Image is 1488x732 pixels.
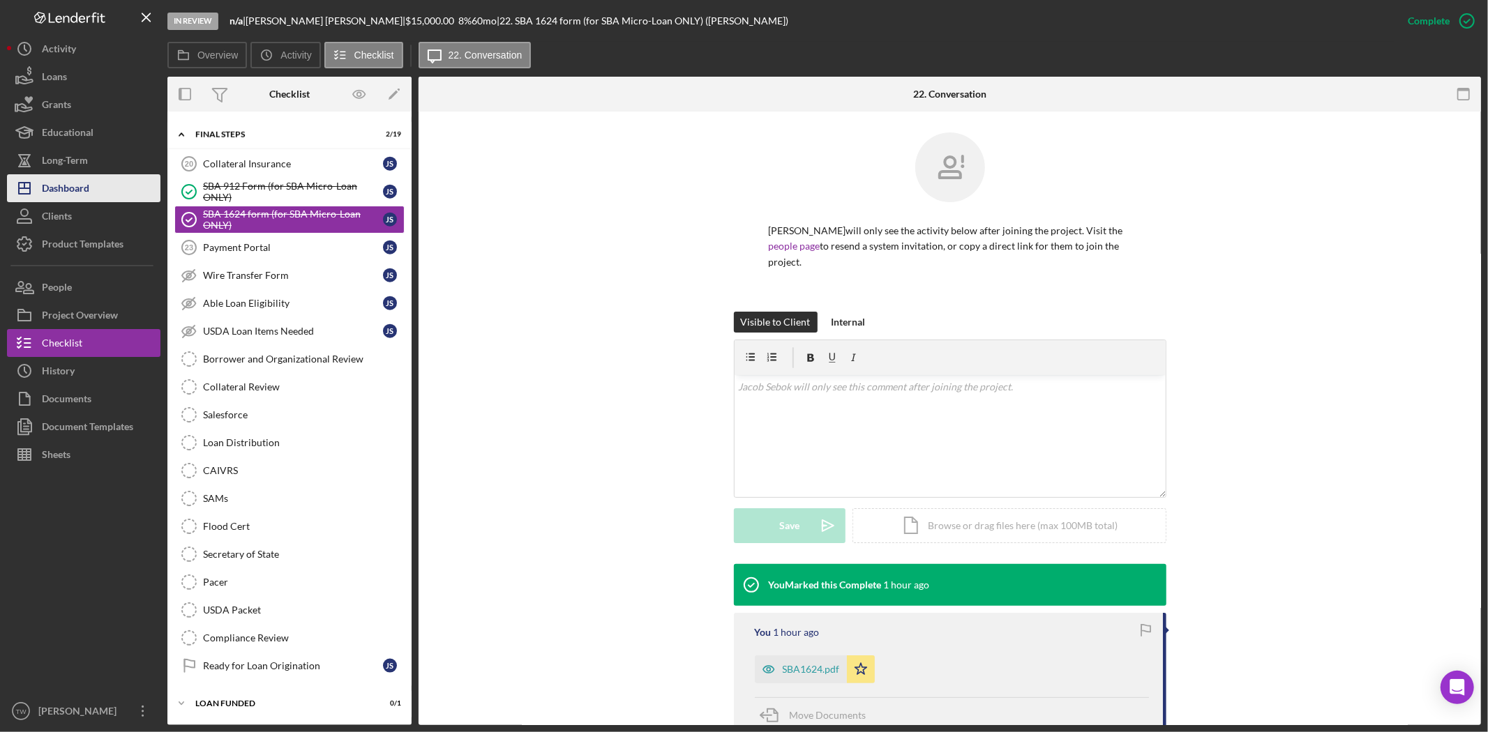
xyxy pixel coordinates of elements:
[203,298,383,309] div: Able Loan Eligibility
[755,655,875,683] button: SBA1624.pdf
[7,63,160,91] a: Loans
[174,373,405,401] a: Collateral Review
[174,261,405,289] a: Wire Transfer FormJS
[472,15,497,26] div: 60 mo
[7,357,160,385] button: History
[7,301,160,329] button: Project Overview
[42,35,76,66] div: Activity
[174,457,405,485] a: CAIVRS
[203,632,404,643] div: Compliance Review
[354,49,394,61] label: Checklist
[203,549,404,560] div: Secretary of State
[383,659,397,673] div: J S
[383,268,397,282] div: J S
[497,15,788,26] div: | 22. SBA 1624 form (for SBA Micro-Loan ONLY) ([PERSON_NAME])
[35,697,126,729] div: [PERSON_NAME]
[42,63,67,94] div: Loans
[42,273,72,305] div: People
[167,42,247,68] button: Overview
[203,242,383,253] div: Payment Portal
[203,208,383,231] div: SBA 1624 form (for SBA Micro-Loan ONLY)
[16,708,27,715] text: TW
[174,401,405,429] a: Salesforce
[376,699,401,708] div: 0 / 1
[203,326,383,337] div: USDA Loan Items Needed
[185,243,193,252] tspan: 23
[203,381,404,392] div: Collateral Review
[383,157,397,171] div: J S
[1408,7,1450,35] div: Complete
[203,465,404,476] div: CAIVRS
[779,508,799,543] div: Save
[7,273,160,301] button: People
[174,178,405,206] a: SBA 912 Form (for SBA Micro-Loan ONLY)JS
[7,413,160,441] button: Document Templates
[7,329,160,357] button: Checklist
[7,230,160,258] button: Product Templates
[174,596,405,624] a: USDA Packet
[174,624,405,652] a: Compliance Review
[7,119,160,146] button: Educational
[174,234,405,261] a: 23Payment PortalJS
[230,15,246,26] div: |
[203,521,404,532] div: Flood Cert
[246,15,405,26] div: [PERSON_NAME] [PERSON_NAME] |
[174,485,405,512] a: SAMs
[203,437,404,448] div: Loan Distribution
[419,42,532,68] button: 22. Conversation
[42,91,71,122] div: Grants
[383,324,397,338] div: J S
[769,579,882,590] div: You Marked this Complete
[774,627,820,638] time: 2025-09-02 18:32
[42,385,91,416] div: Documents
[280,49,311,61] label: Activity
[7,35,160,63] button: Activity
[790,709,866,721] span: Move Documents
[7,146,160,174] button: Long-Term
[203,604,404,616] div: USDA Packet
[197,49,238,61] label: Overview
[769,240,820,252] a: people page
[42,357,75,388] div: History
[42,301,118,333] div: Project Overview
[741,312,811,333] div: Visible to Client
[167,13,218,30] div: In Review
[42,174,89,206] div: Dashboard
[405,15,458,26] div: $15,000.00
[203,158,383,169] div: Collateral Insurance
[174,317,405,345] a: USDA Loan Items NeededJS
[195,699,366,708] div: LOAN FUNDED
[203,660,383,671] div: Ready for Loan Origination
[383,213,397,227] div: J S
[42,413,133,444] div: Document Templates
[185,160,193,168] tspan: 20
[783,664,840,675] div: SBA1624.pdf
[7,441,160,468] button: Sheets
[42,230,123,261] div: Product Templates
[174,429,405,457] a: Loan Distribution
[42,119,93,150] div: Educational
[203,577,404,588] div: Pacer
[383,241,397,254] div: J S
[174,206,405,234] a: SBA 1624 form (for SBA Micro-Loan ONLY)JS
[376,130,401,139] div: 2 / 19
[1394,7,1481,35] button: Complete
[769,223,1132,270] p: [PERSON_NAME] will only see the activity below after joining the project. Visit the to resend a s...
[203,270,383,281] div: Wire Transfer Form
[1441,671,1474,704] div: Open Intercom Messenger
[832,312,866,333] div: Internal
[7,91,160,119] button: Grants
[203,409,404,420] div: Salesforce
[42,146,88,178] div: Long-Term
[825,312,873,333] button: Internal
[250,42,320,68] button: Activity
[7,202,160,230] button: Clients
